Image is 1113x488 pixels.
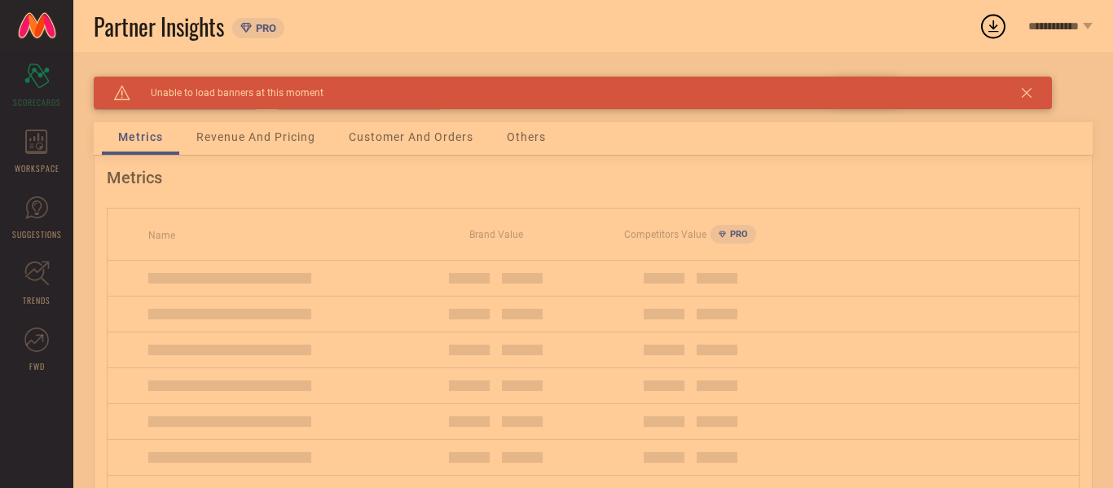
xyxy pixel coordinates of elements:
[29,360,45,372] span: FWD
[130,87,323,99] span: Unable to load banners at this moment
[624,229,706,240] span: Competitors Value
[726,229,748,240] span: PRO
[107,168,1080,187] div: Metrics
[507,130,546,143] span: Others
[118,130,163,143] span: Metrics
[469,229,523,240] span: Brand Value
[13,96,61,108] span: SCORECARDS
[979,11,1008,41] div: Open download list
[15,162,59,174] span: WORKSPACE
[23,294,51,306] span: TRENDS
[349,130,473,143] span: Customer And Orders
[252,22,276,34] span: PRO
[94,10,224,43] span: Partner Insights
[12,228,62,240] span: SUGGESTIONS
[196,130,315,143] span: Revenue And Pricing
[94,77,257,88] div: Brand
[148,230,175,241] span: Name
